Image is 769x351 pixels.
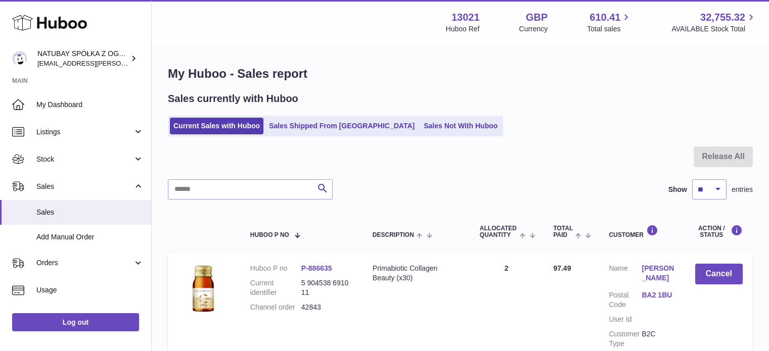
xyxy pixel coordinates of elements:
span: Description [373,232,414,238]
h2: Sales currently with Huboo [168,92,298,106]
dd: 42843 [301,303,352,312]
span: Sales [36,182,133,191]
dt: Current identifier [250,278,301,297]
a: BA2 1BU [642,290,674,300]
a: Log out [12,313,139,331]
dd: 5 904538 691011 [301,278,352,297]
span: Huboo P no [250,232,289,238]
div: Action / Status [695,225,743,238]
span: Total sales [587,24,632,34]
span: Listings [36,127,133,137]
img: 130211698054880.jpg [178,264,229,314]
span: 610.41 [590,11,620,24]
span: Orders [36,258,133,268]
dt: Name [609,264,642,285]
dt: Huboo P no [250,264,301,273]
div: Primabiotic Collagen Beauty (x30) [373,264,460,283]
a: Sales Shipped From [GEOGRAPHIC_DATA] [265,118,418,134]
span: [EMAIL_ADDRESS][PERSON_NAME][DOMAIN_NAME] [37,59,203,67]
dt: User Id [609,315,642,324]
div: Currency [519,24,548,34]
span: Stock [36,155,133,164]
strong: 13021 [451,11,480,24]
span: Total paid [553,225,573,238]
a: 32,755.32 AVAILABLE Stock Total [671,11,757,34]
a: [PERSON_NAME] [642,264,674,283]
span: entries [732,185,753,194]
div: Huboo Ref [446,24,480,34]
button: Cancel [695,264,743,284]
dt: Postal Code [609,290,642,310]
span: AVAILABLE Stock Total [671,24,757,34]
span: My Dashboard [36,100,144,110]
label: Show [668,185,687,194]
span: Sales [36,208,144,217]
dd: B2C [642,329,674,348]
a: P-886635 [301,264,332,272]
h1: My Huboo - Sales report [168,66,753,82]
dt: Channel order [250,303,301,312]
div: NATUBAY SPÓŁKA Z OGRANICZONĄ ODPOWIEDZIALNOŚCIĄ [37,49,128,68]
strong: GBP [526,11,548,24]
span: Usage [36,285,144,295]
span: ALLOCATED Quantity [480,225,517,238]
dt: Customer Type [609,329,642,348]
img: kacper.antkowski@natubay.pl [12,51,27,66]
a: 610.41 Total sales [587,11,632,34]
span: 97.49 [553,264,571,272]
a: Sales Not With Huboo [420,118,501,134]
a: Current Sales with Huboo [170,118,263,134]
span: 32,755.32 [700,11,745,24]
span: Add Manual Order [36,232,144,242]
div: Customer [609,225,674,238]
